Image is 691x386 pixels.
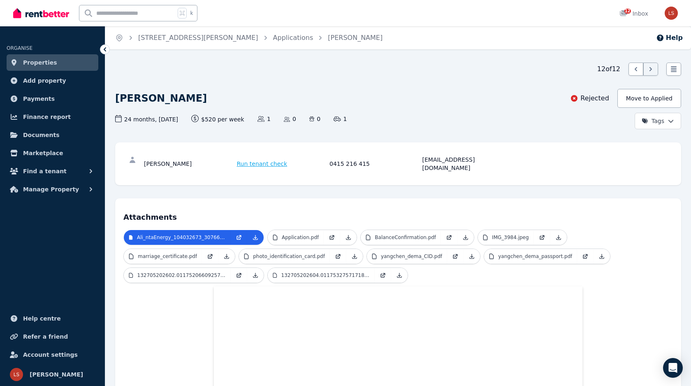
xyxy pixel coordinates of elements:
[237,160,288,168] span: Run tenant check
[375,268,391,283] a: Open in new Tab
[534,230,550,245] a: Open in new Tab
[334,115,347,123] span: 1
[23,76,66,86] span: Add property
[447,249,464,264] a: Open in new Tab
[202,249,218,264] a: Open in new Tab
[642,117,664,125] span: Tags
[268,230,324,245] a: Application.pdf
[124,268,231,283] a: 132705202602.011752066092574.PDF
[281,272,370,279] p: 132705202604.011753275717185.PDF
[231,268,247,283] a: Open in new Tab
[138,34,258,42] a: [STREET_ADDRESS][PERSON_NAME]
[284,115,296,123] span: 0
[381,253,442,260] p: yangchen_dema_CID.pdf
[329,156,420,172] div: 0415 216 415
[635,113,681,129] button: Tags
[23,94,55,104] span: Payments
[367,249,447,264] a: yangchen_dema_CID.pdf
[239,249,330,264] a: photo_identification_card.pdf
[361,230,441,245] a: BalanceConfirmation.pdf
[577,249,594,264] a: Open in new Tab
[665,7,678,20] img: Lauren Shead
[375,234,436,241] p: BalanceConfirmation.pdf
[231,230,247,245] a: Open in new Tab
[137,272,226,279] p: 132705202602.011752066092574.PDF
[7,163,98,179] button: Find a tenant
[23,58,57,67] span: Properties
[663,358,683,378] div: Open Intercom Messenger
[247,230,264,245] a: Download Attachment
[391,268,408,283] a: Download Attachment
[268,268,375,283] a: 132705202604.011753275717185.PDF
[123,207,673,223] h4: Attachments
[190,10,193,16] span: k
[23,350,78,360] span: Account settings
[457,230,474,245] a: Download Attachment
[30,370,83,379] span: [PERSON_NAME]
[492,234,529,241] p: IMG_3984.jpeg
[340,230,357,245] a: Download Attachment
[7,181,98,198] button: Manage Property
[13,7,69,19] img: RentBetter
[23,166,67,176] span: Find a tenant
[23,130,60,140] span: Documents
[253,253,325,260] p: photo_identification_card.pdf
[23,184,79,194] span: Manage Property
[23,332,68,342] span: Refer a friend
[191,115,244,123] span: $520 per week
[105,26,392,49] nav: Breadcrumb
[346,249,363,264] a: Download Attachment
[594,249,610,264] a: Download Attachment
[282,234,319,241] p: Application.pdf
[328,34,383,42] a: [PERSON_NAME]
[7,127,98,143] a: Documents
[23,112,71,122] span: Finance report
[619,9,648,18] div: Inbox
[550,230,567,245] a: Download Attachment
[441,230,457,245] a: Open in new Tab
[257,115,271,123] span: 1
[324,230,340,245] a: Open in new Tab
[570,93,609,103] div: Rejected
[144,156,234,172] div: [PERSON_NAME]
[7,328,98,345] a: Refer a friend
[498,253,572,260] p: yangchen_dema_passport.pdf
[484,249,577,264] a: yangchen_dema_passport.pdf
[137,234,226,241] p: Ali_ntaEnergy_104032673_30766401.pdf
[7,346,98,363] a: Account settings
[7,91,98,107] a: Payments
[597,64,620,74] span: 12 of 12
[115,115,178,123] span: 24 months , [DATE]
[7,310,98,327] a: Help centre
[23,148,63,158] span: Marketplace
[10,368,23,381] img: Lauren Shead
[124,249,202,264] a: marriage_certificate.pdf
[309,115,320,123] span: 0
[247,268,264,283] a: Download Attachment
[218,249,235,264] a: Download Attachment
[464,249,480,264] a: Download Attachment
[138,253,197,260] p: marriage_certificate.pdf
[7,72,98,89] a: Add property
[124,230,231,245] a: Ali_ntaEnergy_104032673_30766401.pdf
[7,45,32,51] span: ORGANISE
[7,109,98,125] a: Finance report
[478,230,534,245] a: IMG_3984.jpeg
[624,9,631,14] span: 12
[115,92,207,105] h1: [PERSON_NAME]
[422,156,513,172] div: [EMAIL_ADDRESS][DOMAIN_NAME]
[7,54,98,71] a: Properties
[656,33,683,43] button: Help
[617,89,681,108] button: Move to Applied
[330,249,346,264] a: Open in new Tab
[23,314,61,323] span: Help centre
[273,34,313,42] a: Applications
[7,145,98,161] a: Marketplace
